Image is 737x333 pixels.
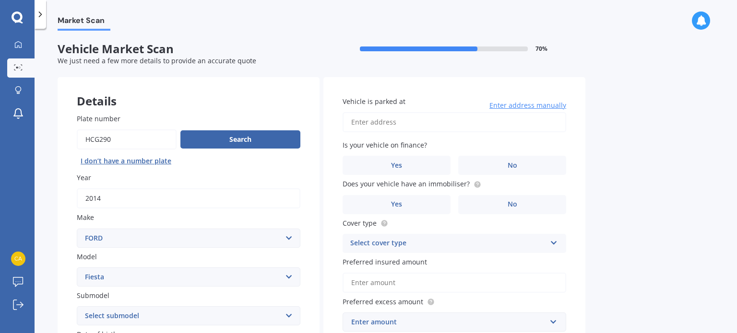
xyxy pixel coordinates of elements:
[343,297,423,306] span: Preferred excess amount
[343,140,427,149] span: Is your vehicle on finance?
[343,97,405,106] span: Vehicle is parked at
[508,200,517,208] span: No
[489,101,566,110] span: Enter address manually
[343,273,566,293] input: Enter amount
[77,114,120,123] span: Plate number
[180,130,300,149] button: Search
[391,161,402,170] span: Yes
[343,257,427,266] span: Preferred insured amount
[77,252,97,261] span: Model
[11,252,25,266] img: 9f06643a521d92b294b345af85f71a9f
[77,173,91,182] span: Year
[77,188,300,208] input: YYYY
[77,291,109,300] span: Submodel
[58,77,320,106] div: Details
[343,218,377,228] span: Cover type
[535,46,547,52] span: 70 %
[77,213,94,222] span: Make
[58,42,321,56] span: Vehicle Market Scan
[58,16,110,29] span: Market Scan
[350,238,546,249] div: Select cover type
[77,129,177,149] input: Enter plate number
[77,153,175,169] button: I don’t have a number plate
[343,180,470,189] span: Does your vehicle have an immobiliser?
[351,317,546,327] div: Enter amount
[508,161,517,170] span: No
[58,56,256,65] span: We just need a few more details to provide an accurate quote
[343,112,566,132] input: Enter address
[391,200,402,208] span: Yes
